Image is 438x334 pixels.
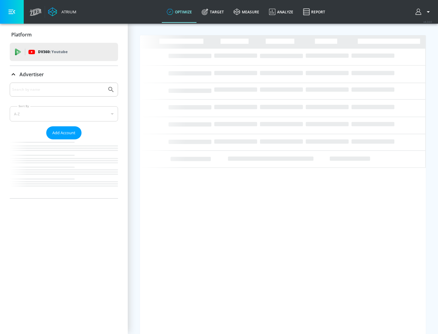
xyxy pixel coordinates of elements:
p: DV360: [38,49,68,55]
a: Atrium [48,7,76,16]
label: Sort By [17,104,30,108]
nav: list of Advertiser [10,139,118,198]
div: Advertiser [10,83,118,198]
div: A-Z [10,106,118,121]
p: Youtube [51,49,68,55]
div: DV360: Youtube [10,43,118,61]
a: Target [197,1,229,23]
a: Report [298,1,330,23]
span: v 4.24.0 [423,20,432,23]
a: optimize [162,1,197,23]
p: Advertiser [19,71,44,78]
p: Platform [11,31,32,38]
div: Atrium [59,9,76,15]
input: Search by name [12,86,104,94]
button: Add Account [46,126,82,139]
span: Add Account [52,129,75,136]
a: Analyze [264,1,298,23]
div: Advertiser [10,66,118,83]
div: Platform [10,26,118,43]
a: measure [229,1,264,23]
